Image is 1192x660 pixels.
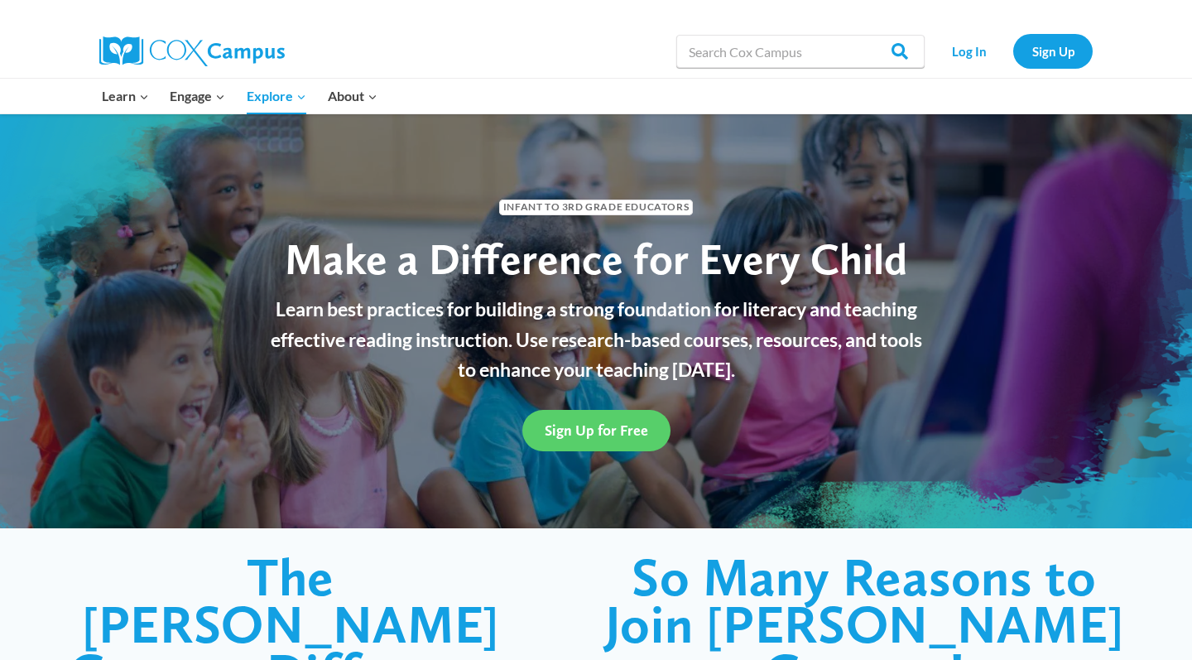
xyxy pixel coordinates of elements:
img: Cox Campus [99,36,285,66]
span: Infant to 3rd Grade Educators [499,200,693,215]
p: Learn best practices for building a strong foundation for literacy and teaching effective reading... [261,294,931,385]
a: Sign Up [1013,34,1093,68]
span: Explore [247,85,306,107]
span: Engage [170,85,225,107]
span: Make a Difference for Every Child [285,233,907,285]
span: Learn [102,85,149,107]
nav: Secondary Navigation [933,34,1093,68]
span: About [328,85,377,107]
span: Sign Up for Free [545,422,648,439]
input: Search Cox Campus [676,35,925,68]
nav: Primary Navigation [91,79,387,113]
a: Log In [933,34,1005,68]
a: Sign Up for Free [522,410,670,450]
